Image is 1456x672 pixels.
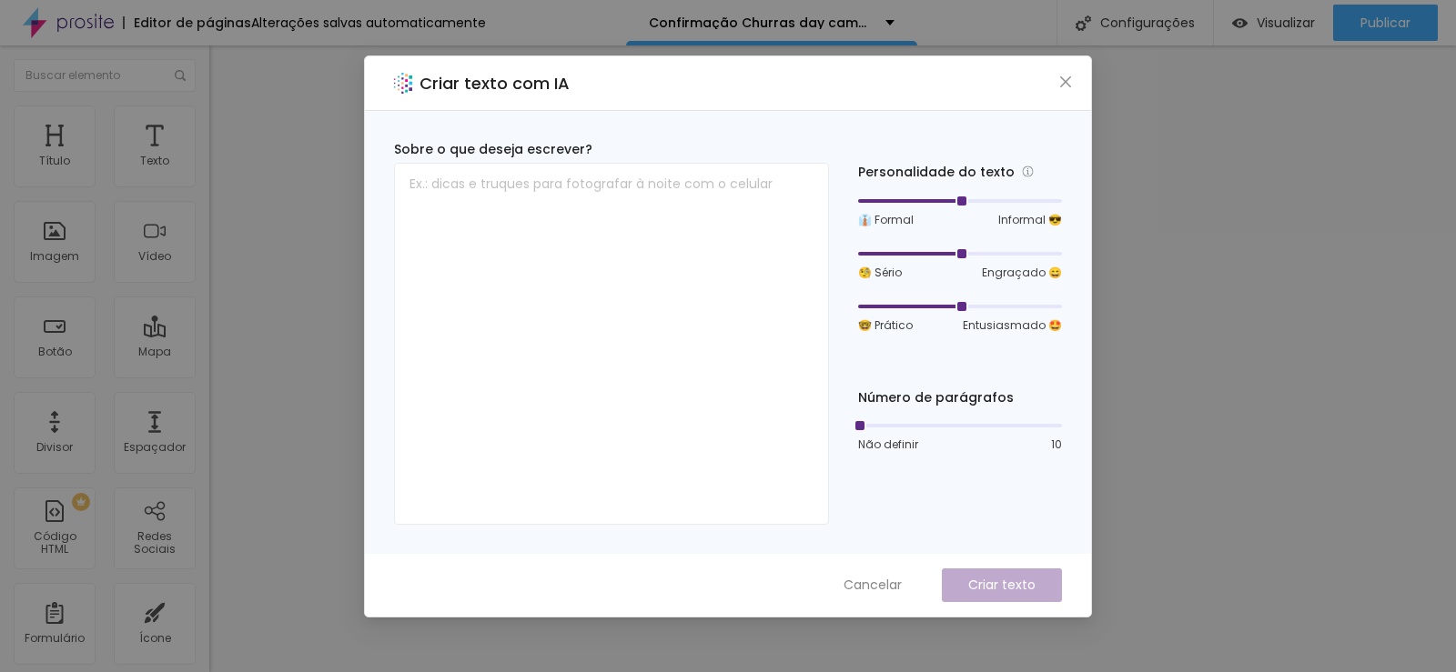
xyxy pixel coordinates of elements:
span: Cancelar [844,576,902,595]
button: Criar texto [942,568,1062,602]
div: Formulário [25,632,85,645]
span: Engraçado 😄 [982,265,1062,281]
h2: Criar texto com IA [420,71,570,95]
span: Informal 😎 [998,212,1062,228]
div: Editor de páginas [123,16,251,29]
p: Confirmação Churras day camping SJC turmas 2025 [649,16,872,29]
div: Espaçador [124,441,186,454]
iframe: Editor [209,45,1456,672]
div: Código HTML [18,530,90,557]
div: Ícone [139,632,171,645]
button: Cancelar [825,568,920,602]
div: Número de parágrafos [858,388,1062,407]
span: Publicar [1360,15,1410,30]
div: Botão [38,346,72,358]
span: 👔 Formal [858,212,914,228]
button: Visualizar [1214,5,1333,41]
div: Vídeo [138,250,171,263]
div: Sobre o que deseja escrever? [394,140,829,159]
span: 🤓 Prático [858,317,913,334]
span: close [1058,75,1073,89]
button: Close [1057,72,1076,91]
div: Redes Sociais [118,530,190,557]
input: Buscar elemento [14,59,196,92]
div: Divisor [36,441,73,454]
span: 🧐 Sério [858,265,902,281]
div: Mapa [138,346,171,358]
div: Texto [140,155,169,167]
img: view-1.svg [1232,15,1248,31]
div: Personalidade do texto [858,162,1062,183]
span: 10 [1051,436,1062,453]
img: Icone [175,70,186,81]
button: Publicar [1333,5,1438,41]
span: Não definir [858,436,918,453]
div: Alterações salvas automaticamente [251,16,486,29]
span: Visualizar [1257,15,1315,30]
div: Título [39,155,70,167]
img: Icone [1076,15,1091,31]
div: Imagem [30,250,79,263]
span: Entusiasmado 🤩 [963,317,1062,334]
